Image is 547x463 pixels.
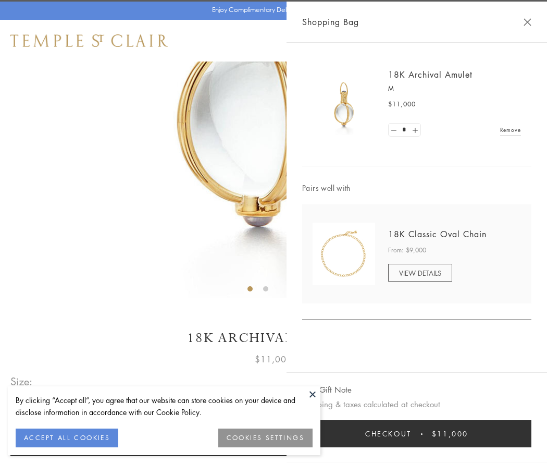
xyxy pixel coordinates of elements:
[388,245,426,255] span: From: $9,000
[500,124,521,136] a: Remove
[313,223,375,285] img: N88865-OV18
[218,429,313,447] button: COOKIES SETTINGS
[388,83,521,94] p: M
[388,228,487,240] a: 18K Classic Oval Chain
[409,124,420,137] a: Set quantity to 2
[388,69,473,80] a: 18K Archival Amulet
[10,34,168,47] img: Temple St. Clair
[255,352,292,366] span: $11,000
[16,429,118,447] button: ACCEPT ALL COOKIES
[302,15,359,29] span: Shopping Bag
[16,394,313,418] div: By clicking “Accept all”, you agree that our website can store cookies on your device and disclos...
[365,428,412,440] span: Checkout
[302,182,531,194] span: Pairs well with
[10,373,33,390] span: Size:
[10,329,537,347] h1: 18K Archival Amulet
[212,5,330,15] p: Enjoy Complimentary Delivery & Returns
[399,268,441,278] span: VIEW DETAILS
[388,99,416,109] span: $11,000
[302,383,352,396] button: Add Gift Note
[388,264,452,282] a: VIEW DETAILS
[313,73,375,136] img: 18K Archival Amulet
[524,18,531,26] button: Close Shopping Bag
[389,124,399,137] a: Set quantity to 0
[302,420,531,447] button: Checkout $11,000
[432,428,468,440] span: $11,000
[302,398,531,411] p: Shipping & taxes calculated at checkout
